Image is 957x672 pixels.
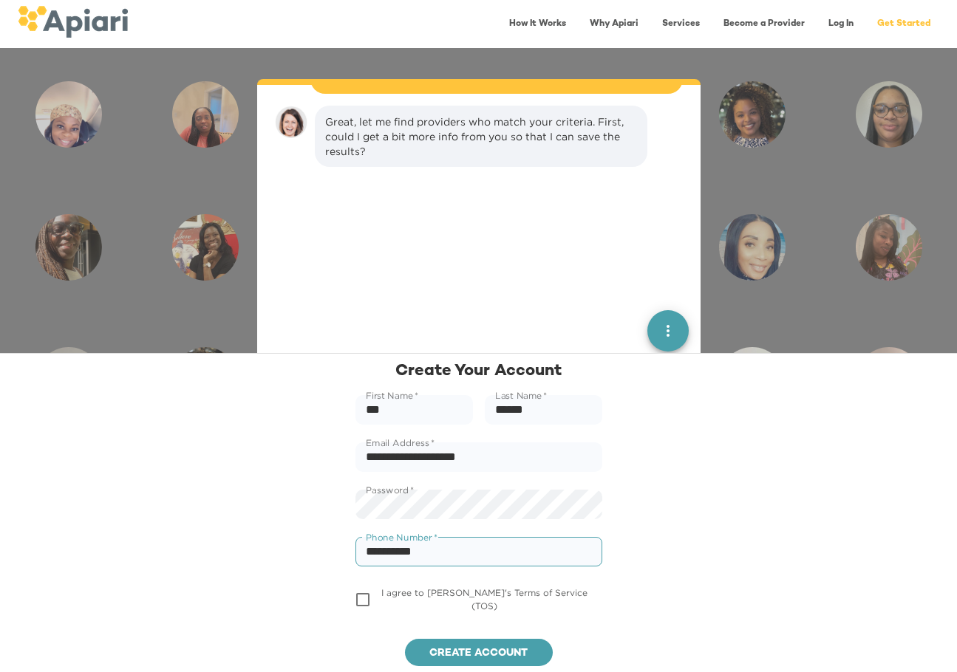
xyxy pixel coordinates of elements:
[581,9,647,39] a: Why Apiari
[868,9,939,39] a: Get Started
[381,588,588,611] span: I agree to [PERSON_NAME]'s
[417,645,541,663] span: Create account
[18,6,128,38] img: logo
[471,588,588,611] a: Terms of Service (TOS)
[715,9,814,39] a: Become a Provider
[325,114,637,159] div: Great, let me find providers who match your criteria. First, could I get a bit more info from you...
[355,360,602,383] div: Create Your Account
[647,310,689,352] button: quick menu
[405,639,553,667] button: Create account
[500,9,575,39] a: How It Works
[275,106,307,138] img: amy.37686e0395c82528988e.png
[820,9,862,39] a: Log In
[653,9,709,39] a: Services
